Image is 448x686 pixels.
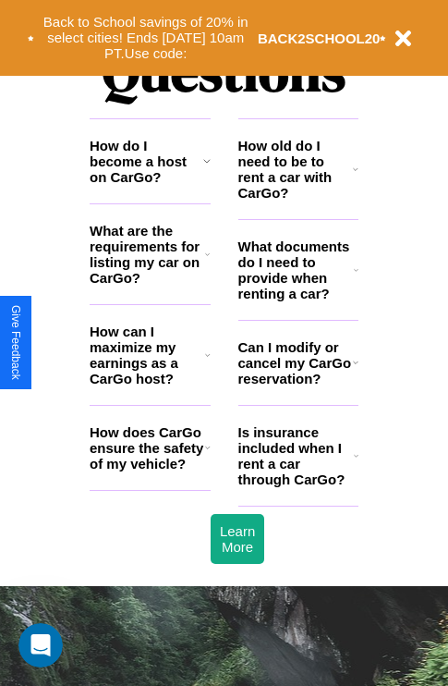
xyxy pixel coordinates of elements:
h3: How does CarGo ensure the safety of my vehicle? [90,424,205,472]
h3: How old do I need to be to rent a car with CarGo? [238,138,354,201]
h3: Can I modify or cancel my CarGo reservation? [238,339,353,386]
b: BACK2SCHOOL20 [258,31,381,46]
h3: How can I maximize my earnings as a CarGo host? [90,324,205,386]
button: Learn More [211,514,264,564]
h3: What are the requirements for listing my car on CarGo? [90,223,205,286]
div: Give Feedback [9,305,22,380]
button: Back to School savings of 20% in select cities! Ends [DATE] 10am PT.Use code: [34,9,258,67]
iframe: Intercom live chat [18,623,63,668]
h3: Is insurance included when I rent a car through CarGo? [238,424,354,487]
h3: What documents do I need to provide when renting a car? [238,239,355,301]
h3: How do I become a host on CarGo? [90,138,203,185]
